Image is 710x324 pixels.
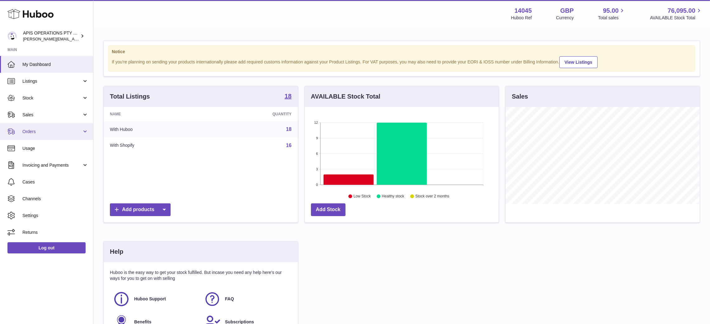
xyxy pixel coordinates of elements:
[286,127,292,132] a: 18
[512,92,528,101] h3: Sales
[650,15,703,21] span: AVAILABLE Stock Total
[316,183,318,187] text: 0
[311,92,380,101] h3: AVAILABLE Stock Total
[110,270,292,281] p: Huboo is the easy way to get your stock fulfilled. But incase you need any help here's our ways f...
[7,242,86,253] a: Log out
[104,121,208,137] td: With Huboo
[225,296,234,302] span: FAQ
[316,152,318,155] text: 6
[311,203,346,216] a: Add Stock
[556,15,574,21] div: Currency
[286,143,292,148] a: 16
[603,7,618,15] span: 95.00
[104,137,208,154] td: With Shopify
[22,62,88,67] span: My Dashboard
[511,15,532,21] div: Huboo Ref
[113,291,198,308] a: Huboo Support
[22,78,82,84] span: Listings
[7,31,17,41] img: david.ryan@honeyforlife.com.au
[22,213,88,219] span: Settings
[316,167,318,171] text: 3
[284,93,291,99] strong: 18
[23,36,158,41] span: [PERSON_NAME][EMAIL_ADDRESS][PERSON_NAME][DOMAIN_NAME]
[314,121,318,124] text: 12
[354,194,371,199] text: Low Stock
[22,196,88,202] span: Channels
[110,203,171,216] a: Add products
[598,7,626,21] a: 95.00 Total sales
[598,15,626,21] span: Total sales
[515,7,532,15] strong: 14045
[110,248,123,256] h3: Help
[112,55,692,68] div: If you're planning on sending your products internationally please add required customs informati...
[22,162,82,168] span: Invoicing and Payments
[22,112,82,118] span: Sales
[110,92,150,101] h3: Total Listings
[22,95,82,101] span: Stock
[208,107,298,121] th: Quantity
[284,93,291,100] a: 18
[23,30,79,42] div: APIS OPERATIONS PTY LTD, T/A HONEY FOR LIFE
[22,146,88,151] span: Usage
[204,291,289,308] a: FAQ
[650,7,703,21] a: 76,095.00 AVAILABLE Stock Total
[415,194,449,199] text: Stock over 2 months
[104,107,208,121] th: Name
[559,56,598,68] a: View Listings
[668,7,695,15] span: 76,095.00
[22,129,82,135] span: Orders
[382,194,405,199] text: Healthy stock
[22,179,88,185] span: Cases
[316,136,318,140] text: 9
[134,296,166,302] span: Huboo Support
[22,229,88,235] span: Returns
[560,7,574,15] strong: GBP
[112,49,692,55] strong: Notice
